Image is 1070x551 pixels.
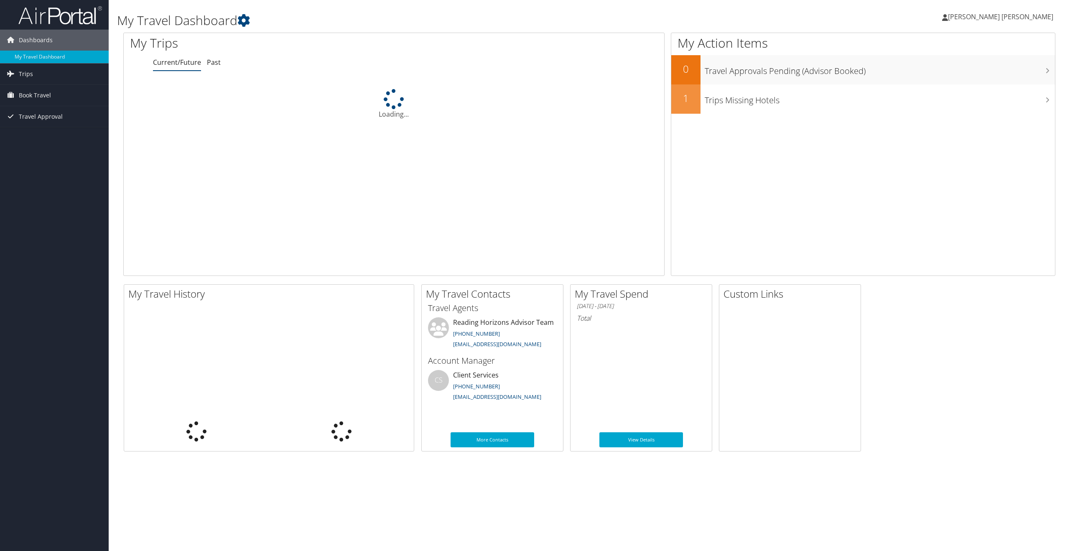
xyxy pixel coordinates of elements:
[207,58,221,67] a: Past
[19,30,53,51] span: Dashboards
[599,432,683,447] a: View Details
[705,90,1055,106] h3: Trips Missing Hotels
[18,5,102,25] img: airportal-logo.png
[671,91,701,105] h2: 1
[130,34,433,52] h1: My Trips
[671,84,1055,114] a: 1Trips Missing Hotels
[724,287,861,301] h2: Custom Links
[124,89,664,119] div: Loading...
[948,12,1053,21] span: [PERSON_NAME] [PERSON_NAME]
[424,317,561,352] li: Reading Horizons Advisor Team
[577,314,706,323] h6: Total
[428,302,557,314] h3: Travel Agents
[128,287,414,301] h2: My Travel History
[575,287,712,301] h2: My Travel Spend
[117,12,747,29] h1: My Travel Dashboard
[428,355,557,367] h3: Account Manager
[453,383,500,390] a: [PHONE_NUMBER]
[705,61,1055,77] h3: Travel Approvals Pending (Advisor Booked)
[577,302,706,310] h6: [DATE] - [DATE]
[453,340,541,348] a: [EMAIL_ADDRESS][DOMAIN_NAME]
[428,370,449,391] div: CS
[942,4,1062,29] a: [PERSON_NAME] [PERSON_NAME]
[451,432,534,447] a: More Contacts
[19,64,33,84] span: Trips
[153,58,201,67] a: Current/Future
[424,370,561,404] li: Client Services
[19,85,51,106] span: Book Travel
[19,106,63,127] span: Travel Approval
[671,62,701,76] h2: 0
[671,34,1055,52] h1: My Action Items
[453,393,541,400] a: [EMAIL_ADDRESS][DOMAIN_NAME]
[426,287,563,301] h2: My Travel Contacts
[671,55,1055,84] a: 0Travel Approvals Pending (Advisor Booked)
[453,330,500,337] a: [PHONE_NUMBER]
